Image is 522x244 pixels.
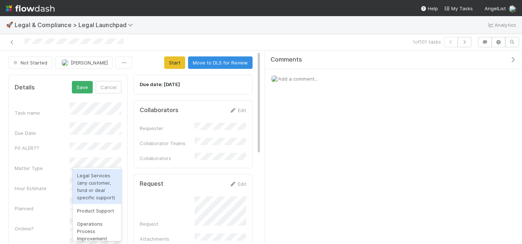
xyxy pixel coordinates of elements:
button: Not Started [8,56,52,69]
div: Planned [15,205,70,212]
div: Hour Estimate [15,185,70,192]
button: Start [164,56,185,69]
div: Help [420,5,438,12]
span: Legal & Compliance > Legal Launchpad [15,21,137,29]
span: AngelList [485,5,506,11]
div: Product Support [73,204,121,217]
button: Cancel [96,81,121,93]
div: Ontime? [15,225,70,232]
span: Add a comment... [278,76,318,82]
img: logo-inverted-e16ddd16eac7371096b0.svg [6,2,55,15]
button: [PERSON_NAME] [55,56,113,69]
h5: Collaborators [140,107,179,114]
button: Save [72,81,93,93]
h5: Details [15,84,35,91]
div: Collaborator Teams [140,140,195,147]
a: My Tasks [444,5,473,12]
img: avatar_0b1dbcb8-f701-47e0-85bc-d79ccc0efe6c.png [509,5,516,12]
span: Not Started [12,60,47,66]
a: Analytics [487,21,516,29]
div: Requester [140,125,195,132]
h5: Request [140,180,163,188]
div: Due Date [15,129,70,137]
div: Matter Type [15,164,70,172]
div: Request [140,220,195,228]
a: Edit [229,107,246,113]
div: P0 ALERT? [15,144,70,152]
img: avatar_0b1dbcb8-f701-47e0-85bc-d79ccc0efe6c.png [61,59,69,66]
div: Collaborators [140,155,195,162]
span: 🚀 [6,22,13,28]
strong: Due date: [DATE] [140,81,180,87]
div: Attachments [140,235,195,243]
span: 1 of 101 tasks [413,38,441,45]
div: Task name [15,109,70,117]
span: Comments [271,56,302,63]
span: [PERSON_NAME] [71,60,108,66]
span: My Tasks [444,5,473,11]
a: Edit [229,181,246,187]
button: Move to DLS for Review [188,56,253,69]
img: avatar_0b1dbcb8-f701-47e0-85bc-d79ccc0efe6c.png [271,75,278,82]
div: Legal Services (any customer, fund or deal specific support) [73,169,121,204]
